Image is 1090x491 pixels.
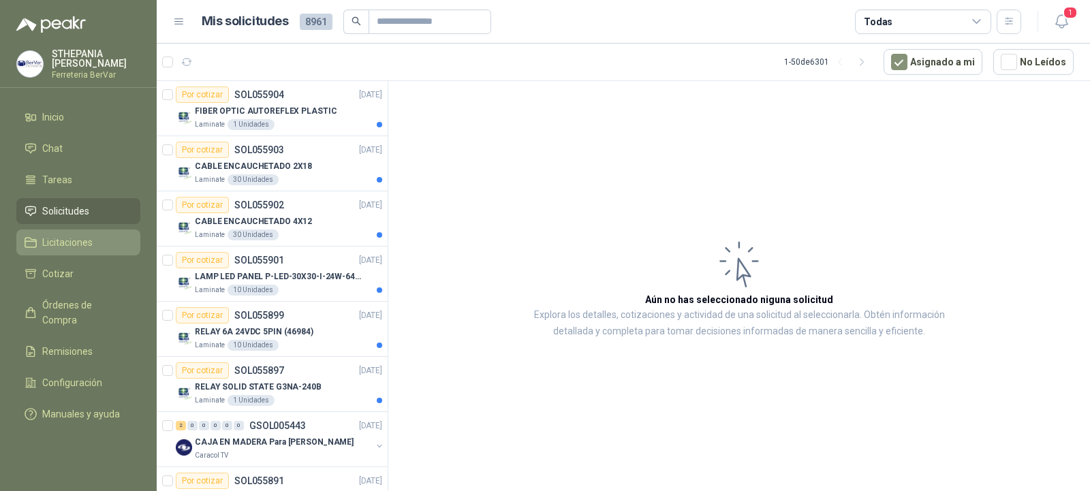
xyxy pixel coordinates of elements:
[234,255,284,265] p: SOL055901
[16,136,140,161] a: Chat
[17,51,43,77] img: Company Logo
[195,270,364,283] p: LAMP LED PANEL P-LED-30X30-I-24W-6400K
[195,381,322,394] p: RELAY SOLID STATE G3NA-240B
[195,105,337,118] p: FIBER OPTIC AUTOREFLEX PLASTIC
[157,191,388,247] a: Por cotizarSOL055902[DATE] Company LogoCABLE ENCAUCHETADO 4X12Laminate30 Unidades
[176,197,229,213] div: Por cotizar
[176,219,192,235] img: Company Logo
[157,247,388,302] a: Por cotizarSOL055901[DATE] Company LogoLAMP LED PANEL P-LED-30X30-I-24W-6400KLaminate10 Unidades
[228,174,279,185] div: 30 Unidades
[195,229,225,240] p: Laminate
[42,266,74,281] span: Cotizar
[195,160,312,173] p: CABLE ENCAUCHETADO 2X18
[176,108,192,125] img: Company Logo
[884,49,982,75] button: Asignado a mi
[359,475,382,488] p: [DATE]
[645,292,833,307] h3: Aún no has seleccionado niguna solicitud
[359,364,382,377] p: [DATE]
[228,395,275,406] div: 1 Unidades
[42,344,93,359] span: Remisiones
[234,145,284,155] p: SOL055903
[16,16,86,33] img: Logo peakr
[352,16,361,26] span: search
[195,340,225,351] p: Laminate
[176,307,229,323] div: Por cotizar
[234,200,284,210] p: SOL055902
[228,340,279,351] div: 10 Unidades
[359,254,382,267] p: [DATE]
[16,401,140,427] a: Manuales y ayuda
[784,51,873,73] div: 1 - 50 de 6301
[195,174,225,185] p: Laminate
[228,285,279,296] div: 10 Unidades
[176,384,192,400] img: Company Logo
[195,326,313,338] p: RELAY 6A 24VDC 5PIN (46984)
[176,163,192,180] img: Company Logo
[359,89,382,101] p: [DATE]
[300,14,332,30] span: 8961
[359,309,382,322] p: [DATE]
[234,90,284,99] p: SOL055904
[52,49,140,68] p: STHEPANIA [PERSON_NAME]
[249,421,306,430] p: GSOL005443
[864,14,892,29] div: Todas
[195,285,225,296] p: Laminate
[42,204,89,219] span: Solicitudes
[195,215,312,228] p: CABLE ENCAUCHETADO 4X12
[42,407,120,422] span: Manuales y ayuda
[176,439,192,456] img: Company Logo
[16,370,140,396] a: Configuración
[16,167,140,193] a: Tareas
[195,436,354,449] p: CAJA EN MADERA Para [PERSON_NAME]
[176,142,229,158] div: Por cotizar
[525,307,954,340] p: Explora los detalles, cotizaciones y actividad de una solicitud al seleccionarla. Obtén informaci...
[993,49,1074,75] button: No Leídos
[16,229,140,255] a: Licitaciones
[157,302,388,357] a: Por cotizarSOL055899[DATE] Company LogoRELAY 6A 24VDC 5PIN (46984)Laminate10 Unidades
[211,421,221,430] div: 0
[176,252,229,268] div: Por cotizar
[16,198,140,224] a: Solicitudes
[42,235,93,250] span: Licitaciones
[195,450,228,461] p: Caracol TV
[42,298,127,328] span: Órdenes de Compra
[359,419,382,432] p: [DATE]
[42,110,64,125] span: Inicio
[1063,6,1078,19] span: 1
[176,421,186,430] div: 2
[234,311,284,320] p: SOL055899
[42,141,63,156] span: Chat
[157,357,388,412] a: Por cotizarSOL055897[DATE] Company LogoRELAY SOLID STATE G3NA-240BLaminate1 Unidades
[42,375,102,390] span: Configuración
[176,473,229,489] div: Por cotizar
[234,476,284,486] p: SOL055891
[16,104,140,130] a: Inicio
[176,329,192,345] img: Company Logo
[157,81,388,136] a: Por cotizarSOL055904[DATE] Company LogoFIBER OPTIC AUTOREFLEX PLASTICLaminate1 Unidades
[16,338,140,364] a: Remisiones
[176,86,229,103] div: Por cotizar
[16,292,140,333] a: Órdenes de Compra
[199,421,209,430] div: 0
[228,229,279,240] div: 30 Unidades
[176,362,229,379] div: Por cotizar
[157,136,388,191] a: Por cotizarSOL055903[DATE] Company LogoCABLE ENCAUCHETADO 2X18Laminate30 Unidades
[202,12,289,31] h1: Mis solicitudes
[42,172,72,187] span: Tareas
[234,421,244,430] div: 0
[359,199,382,212] p: [DATE]
[187,421,198,430] div: 0
[195,395,225,406] p: Laminate
[52,71,140,79] p: Ferreteria BerVar
[359,144,382,157] p: [DATE]
[16,261,140,287] a: Cotizar
[1049,10,1074,34] button: 1
[234,366,284,375] p: SOL055897
[228,119,275,130] div: 1 Unidades
[195,119,225,130] p: Laminate
[176,274,192,290] img: Company Logo
[176,417,385,461] a: 2 0 0 0 0 0 GSOL005443[DATE] Company LogoCAJA EN MADERA Para [PERSON_NAME]Caracol TV
[222,421,232,430] div: 0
